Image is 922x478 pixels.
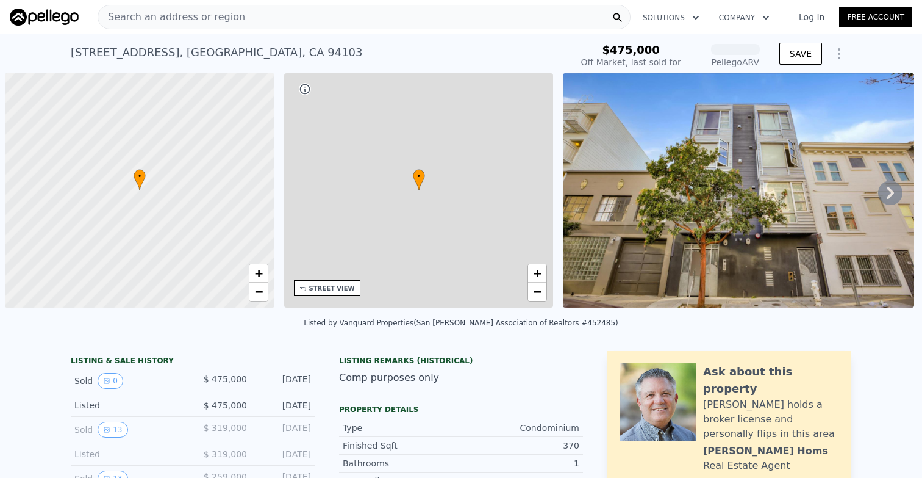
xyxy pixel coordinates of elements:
span: − [254,284,262,299]
div: Finished Sqft [343,440,461,452]
span: − [534,284,541,299]
span: • [134,171,146,182]
div: Listed [74,448,183,460]
div: 370 [461,440,579,452]
span: $ 319,000 [204,449,247,459]
a: Zoom out [528,283,546,301]
span: • [413,171,425,182]
div: [DATE] [257,448,311,460]
span: + [534,266,541,281]
div: Real Estate Agent [703,458,790,473]
div: [PERSON_NAME] Homs [703,444,828,458]
div: STREET VIEW [309,284,355,293]
button: View historical data [98,373,123,389]
div: Listed by Vanguard Properties (San [PERSON_NAME] Association of Realtors #452485) [304,319,618,327]
img: Pellego [10,9,79,26]
span: $ 475,000 [204,374,247,384]
a: Zoom out [249,283,268,301]
span: + [254,266,262,281]
div: [DATE] [257,422,311,438]
div: Condominium [461,422,579,434]
div: [STREET_ADDRESS] , [GEOGRAPHIC_DATA] , CA 94103 [71,44,363,61]
a: Zoom in [249,264,268,283]
img: Sale: null Parcel: 55797357 [563,73,914,308]
div: Ask about this property [703,363,839,397]
span: $475,000 [602,43,660,56]
div: Comp purposes only [339,371,583,385]
div: [DATE] [257,373,311,389]
a: Log In [784,11,839,23]
button: Company [709,7,779,29]
button: SAVE [779,43,822,65]
div: Bathrooms [343,457,461,469]
a: Free Account [839,7,912,27]
div: • [413,169,425,190]
div: [DATE] [257,399,311,411]
div: Property details [339,405,583,415]
div: Pellego ARV [711,56,760,68]
div: Sold [74,422,183,438]
div: Listed [74,399,183,411]
div: [PERSON_NAME] holds a broker license and personally flips in this area [703,397,839,441]
div: LISTING & SALE HISTORY [71,356,315,368]
div: Off Market, last sold for [581,56,681,68]
div: Sold [74,373,183,389]
div: • [134,169,146,190]
div: Type [343,422,461,434]
a: Zoom in [528,264,546,283]
div: 1 [461,457,579,469]
span: $ 319,000 [204,423,247,433]
div: Listing Remarks (Historical) [339,356,583,366]
span: $ 475,000 [204,400,247,410]
button: Solutions [633,7,709,29]
button: View historical data [98,422,127,438]
span: Search an address or region [98,10,245,24]
button: Show Options [827,42,851,66]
